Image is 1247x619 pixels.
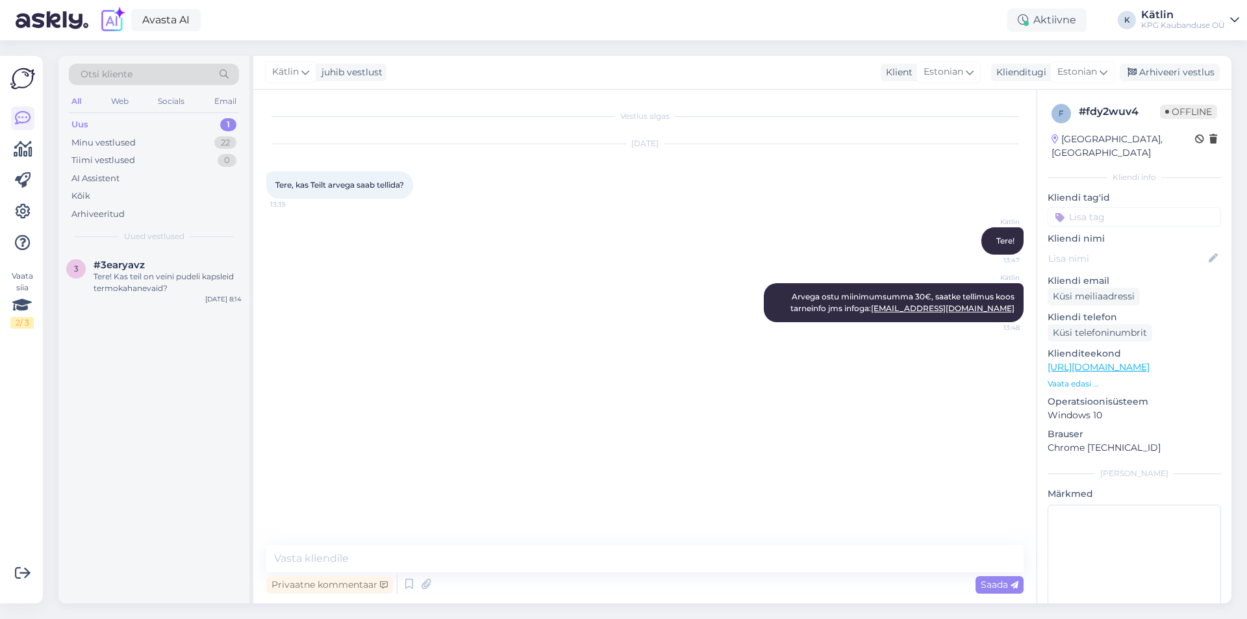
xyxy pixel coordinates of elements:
[220,118,236,131] div: 1
[71,208,125,221] div: Arhiveeritud
[1048,395,1221,409] p: Operatsioonisüsteem
[1141,20,1225,31] div: KPG Kaubanduse OÜ
[124,231,184,242] span: Uued vestlused
[924,65,963,79] span: Estonian
[155,93,187,110] div: Socials
[214,136,236,149] div: 22
[1048,191,1221,205] p: Kliendi tag'id
[1079,104,1160,120] div: # fdy2wuv4
[1048,427,1221,441] p: Brauser
[1048,487,1221,501] p: Märkmed
[1120,64,1220,81] div: Arhiveeri vestlus
[1160,105,1217,119] span: Offline
[971,255,1020,265] span: 13:47
[266,110,1024,122] div: Vestlus algas
[131,9,201,31] a: Avasta AI
[10,270,34,329] div: Vaata siia
[971,273,1020,283] span: Kätlin
[99,6,126,34] img: explore-ai
[871,303,1014,313] a: [EMAIL_ADDRESS][DOMAIN_NAME]
[205,294,242,304] div: [DATE] 8:14
[1057,65,1097,79] span: Estonian
[1007,8,1087,32] div: Aktiivne
[266,138,1024,149] div: [DATE]
[1048,468,1221,479] div: [PERSON_NAME]
[71,154,135,167] div: Tiimi vestlused
[94,259,145,271] span: #3earyavz
[1141,10,1225,20] div: Kätlin
[71,190,90,203] div: Kõik
[71,172,120,185] div: AI Assistent
[275,180,404,190] span: Tere, kas Teilt arvega saab tellida?
[1048,441,1221,455] p: Chrome [TECHNICAL_ID]
[1048,409,1221,422] p: Windows 10
[69,93,84,110] div: All
[108,93,131,110] div: Web
[1048,207,1221,227] input: Lisa tag
[1048,171,1221,183] div: Kliendi info
[1048,274,1221,288] p: Kliendi email
[270,199,319,209] span: 13:35
[71,118,88,131] div: Uus
[881,66,913,79] div: Klient
[1048,288,1140,305] div: Küsi meiliaadressi
[981,579,1018,590] span: Saada
[10,317,34,329] div: 2 / 3
[790,292,1016,313] span: Arvega ostu miinimumsumma 30€, saatke tellimus koos tarneinfo jms infoga:
[1052,133,1195,160] div: [GEOGRAPHIC_DATA], [GEOGRAPHIC_DATA]
[81,68,132,81] span: Otsi kliente
[1048,310,1221,324] p: Kliendi telefon
[71,136,136,149] div: Minu vestlused
[212,93,239,110] div: Email
[1048,347,1221,360] p: Klienditeekond
[74,264,79,273] span: 3
[971,217,1020,227] span: Kätlin
[1048,232,1221,246] p: Kliendi nimi
[1048,251,1206,266] input: Lisa nimi
[1141,10,1239,31] a: KätlinKPG Kaubanduse OÜ
[1059,108,1064,118] span: f
[94,271,242,294] div: Tere! Kas teil on veini pudeli kapsleid termokahanevaid?
[996,236,1014,246] span: Tere!
[1048,361,1150,373] a: [URL][DOMAIN_NAME]
[218,154,236,167] div: 0
[1118,11,1136,29] div: K
[266,576,393,594] div: Privaatne kommentaar
[272,65,299,79] span: Kätlin
[316,66,383,79] div: juhib vestlust
[1048,324,1152,342] div: Küsi telefoninumbrit
[10,66,35,91] img: Askly Logo
[971,323,1020,333] span: 13:48
[1048,378,1221,390] p: Vaata edasi ...
[991,66,1046,79] div: Klienditugi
